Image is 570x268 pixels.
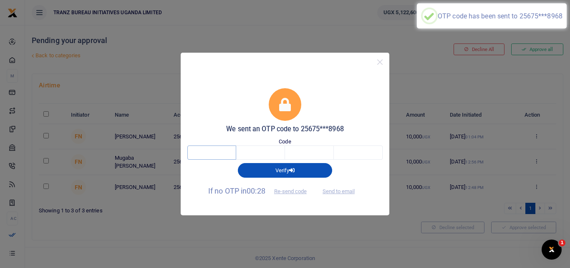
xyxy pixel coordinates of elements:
span: 00:28 [247,186,265,195]
h5: We sent an OTP code to 25675***8968 [187,125,383,133]
div: OTP code has been sent to 25675***8968 [438,12,562,20]
button: Close [374,56,386,68]
iframe: Intercom live chat [542,240,562,260]
button: Verify [238,163,332,177]
span: 1 [559,240,565,246]
span: If no OTP in [208,186,314,195]
label: Code [279,138,291,146]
